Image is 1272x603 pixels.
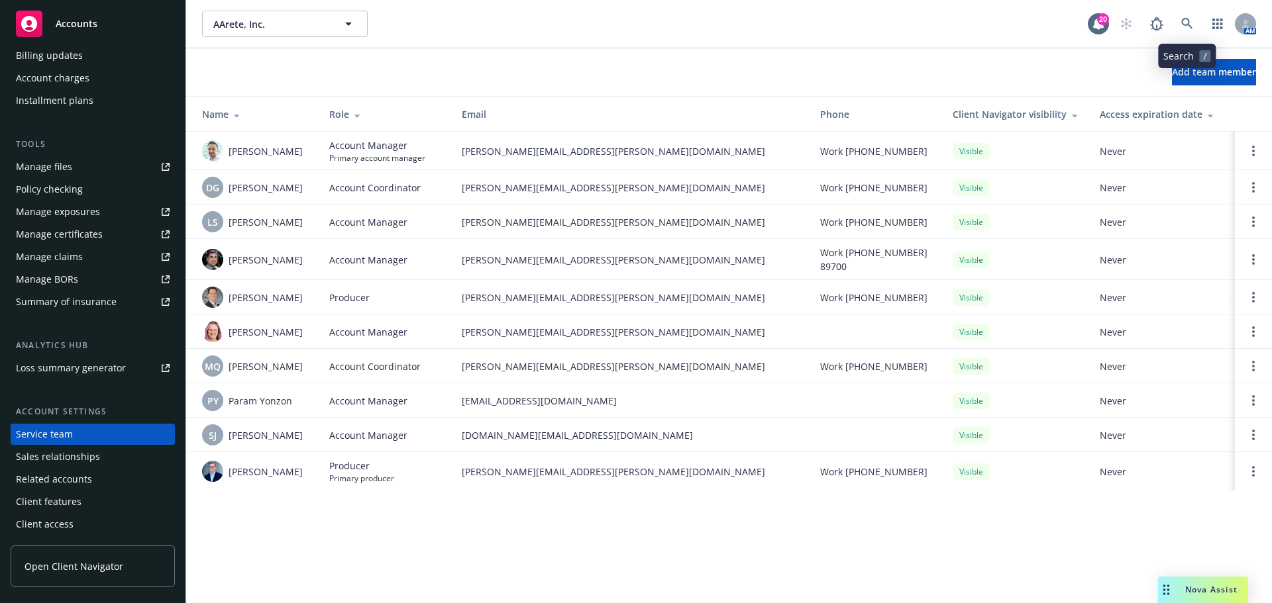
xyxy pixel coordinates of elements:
[1245,179,1261,195] a: Open options
[11,339,175,352] div: Analytics hub
[56,19,97,29] span: Accounts
[1100,144,1224,158] span: Never
[229,215,303,229] span: [PERSON_NAME]
[229,144,303,158] span: [PERSON_NAME]
[1172,59,1256,85] button: Add team member
[11,491,175,512] a: Client features
[820,359,927,373] span: Work [PHONE_NUMBER]
[329,428,407,442] span: Account Manager
[329,253,407,267] span: Account Manager
[1100,428,1224,442] span: Never
[1100,107,1224,121] div: Access expiration date
[1097,13,1109,25] div: 20
[1158,577,1248,603] button: Nova Assist
[1245,324,1261,340] a: Open options
[953,358,990,375] div: Visible
[202,249,223,270] img: photo
[16,469,92,490] div: Related accounts
[206,181,219,195] span: DG
[11,469,175,490] a: Related accounts
[202,321,223,342] img: photo
[16,514,74,535] div: Client access
[953,143,990,160] div: Visible
[953,252,990,268] div: Visible
[16,45,83,66] div: Billing updates
[1245,143,1261,159] a: Open options
[329,152,425,163] span: Primary account manager
[11,424,175,445] a: Service team
[25,559,123,573] span: Open Client Navigator
[1100,215,1224,229] span: Never
[11,201,175,222] a: Manage exposures
[953,324,990,340] div: Visible
[329,359,421,373] span: Account Coordinator
[213,17,328,31] span: AArete, Inc.
[16,491,81,512] div: Client features
[1245,252,1261,267] a: Open options
[329,138,425,152] span: Account Manager
[16,90,93,111] div: Installment plans
[1113,11,1139,37] a: Start snowing
[462,325,799,339] span: [PERSON_NAME][EMAIL_ADDRESS][PERSON_NAME][DOMAIN_NAME]
[16,446,100,467] div: Sales relationships
[11,156,175,177] a: Manage files
[11,269,175,290] a: Manage BORs
[462,181,799,195] span: [PERSON_NAME][EMAIL_ADDRESS][PERSON_NAME][DOMAIN_NAME]
[1143,11,1170,37] a: Report a Bug
[820,107,931,121] div: Phone
[1158,577,1175,603] div: Drag to move
[820,246,931,273] span: Work [PHONE_NUMBER] 89700
[16,269,78,290] div: Manage BORs
[229,428,303,442] span: [PERSON_NAME]
[202,107,308,121] div: Name
[1100,253,1224,267] span: Never
[1245,289,1261,305] a: Open options
[462,144,799,158] span: [PERSON_NAME][EMAIL_ADDRESS][PERSON_NAME][DOMAIN_NAME]
[953,463,990,480] div: Visible
[462,107,799,121] div: Email
[1174,11,1200,37] a: Search
[820,144,927,158] span: Work [PHONE_NUMBER]
[229,291,303,304] span: [PERSON_NAME]
[16,68,89,89] div: Account charges
[229,394,292,408] span: Param Yonzon
[16,291,117,312] div: Summary of insurance
[820,181,927,195] span: Work [PHONE_NUMBER]
[953,107,1079,121] div: Client Navigator visibility
[1204,11,1231,37] a: Switch app
[202,11,368,37] button: AArete, Inc.
[205,359,221,373] span: MQ
[16,179,83,200] div: Policy checking
[11,179,175,200] a: Policy checking
[953,427,990,443] div: Visible
[11,446,175,467] a: Sales relationships
[1245,358,1261,374] a: Open options
[1100,325,1224,339] span: Never
[820,215,927,229] span: Work [PHONE_NUMBER]
[16,201,100,222] div: Manage exposures
[1245,214,1261,230] a: Open options
[329,394,407,408] span: Account Manager
[329,107,441,121] div: Role
[1100,291,1224,304] span: Never
[16,156,72,177] div: Manage files
[1100,465,1224,479] span: Never
[953,289,990,306] div: Visible
[462,253,799,267] span: [PERSON_NAME][EMAIL_ADDRESS][PERSON_NAME][DOMAIN_NAME]
[209,428,217,442] span: SJ
[11,357,175,379] a: Loss summary generator
[329,325,407,339] span: Account Manager
[229,325,303,339] span: [PERSON_NAME]
[329,181,421,195] span: Account Coordinator
[202,140,223,162] img: photo
[11,224,175,245] a: Manage certificates
[1100,181,1224,195] span: Never
[1100,359,1224,373] span: Never
[820,291,927,304] span: Work [PHONE_NUMBER]
[329,473,394,484] span: Primary producer
[1245,393,1261,408] a: Open options
[329,459,394,473] span: Producer
[11,45,175,66] a: Billing updates
[1185,584,1238,595] span: Nova Assist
